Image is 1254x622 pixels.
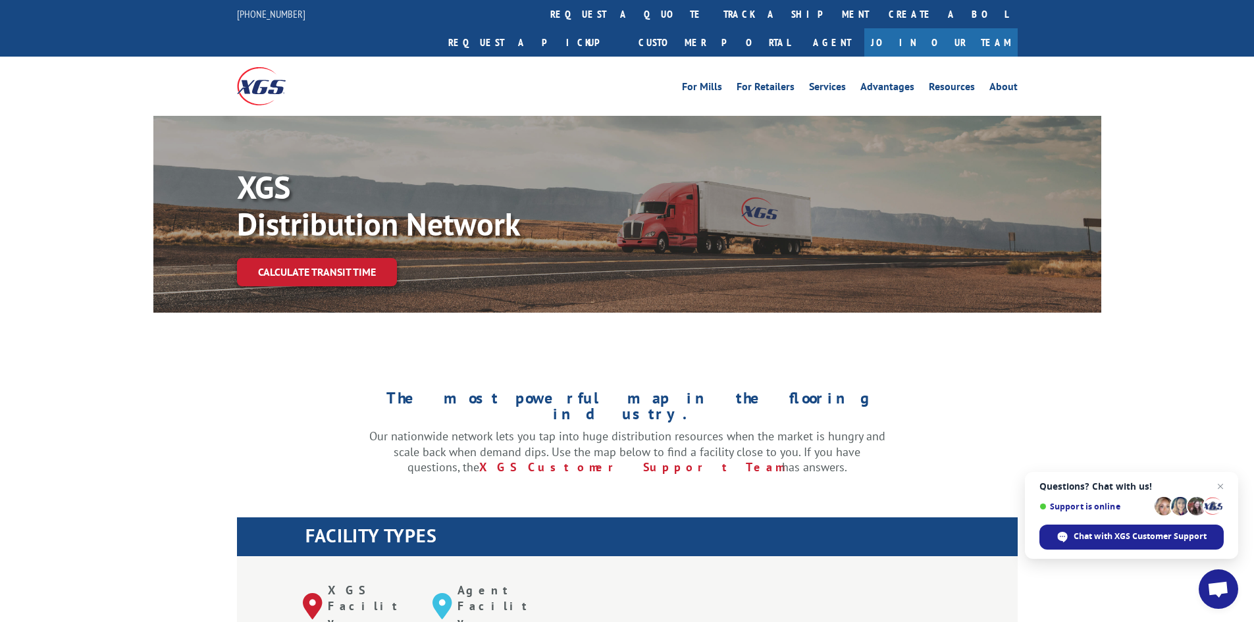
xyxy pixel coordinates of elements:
span: Close chat [1213,479,1228,494]
a: Services [809,82,846,96]
a: [PHONE_NUMBER] [237,7,305,20]
span: Questions? Chat with us! [1039,481,1224,492]
p: XGS Distribution Network [237,168,632,242]
a: XGS Customer Support Team [479,459,782,475]
a: Customer Portal [629,28,800,57]
p: Our nationwide network lets you tap into huge distribution resources when the market is hungry an... [369,428,885,475]
a: About [989,82,1018,96]
div: Open chat [1199,569,1238,609]
div: Chat with XGS Customer Support [1039,525,1224,550]
span: Chat with XGS Customer Support [1074,531,1207,542]
span: Support is online [1039,502,1150,511]
a: Agent [800,28,864,57]
a: Advantages [860,82,914,96]
h1: FACILITY TYPES [305,527,1018,552]
a: Resources [929,82,975,96]
a: Request a pickup [438,28,629,57]
h1: The most powerful map in the flooring industry. [369,390,885,428]
a: Join Our Team [864,28,1018,57]
a: For Mills [682,82,722,96]
a: For Retailers [737,82,795,96]
a: Calculate transit time [237,258,397,286]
